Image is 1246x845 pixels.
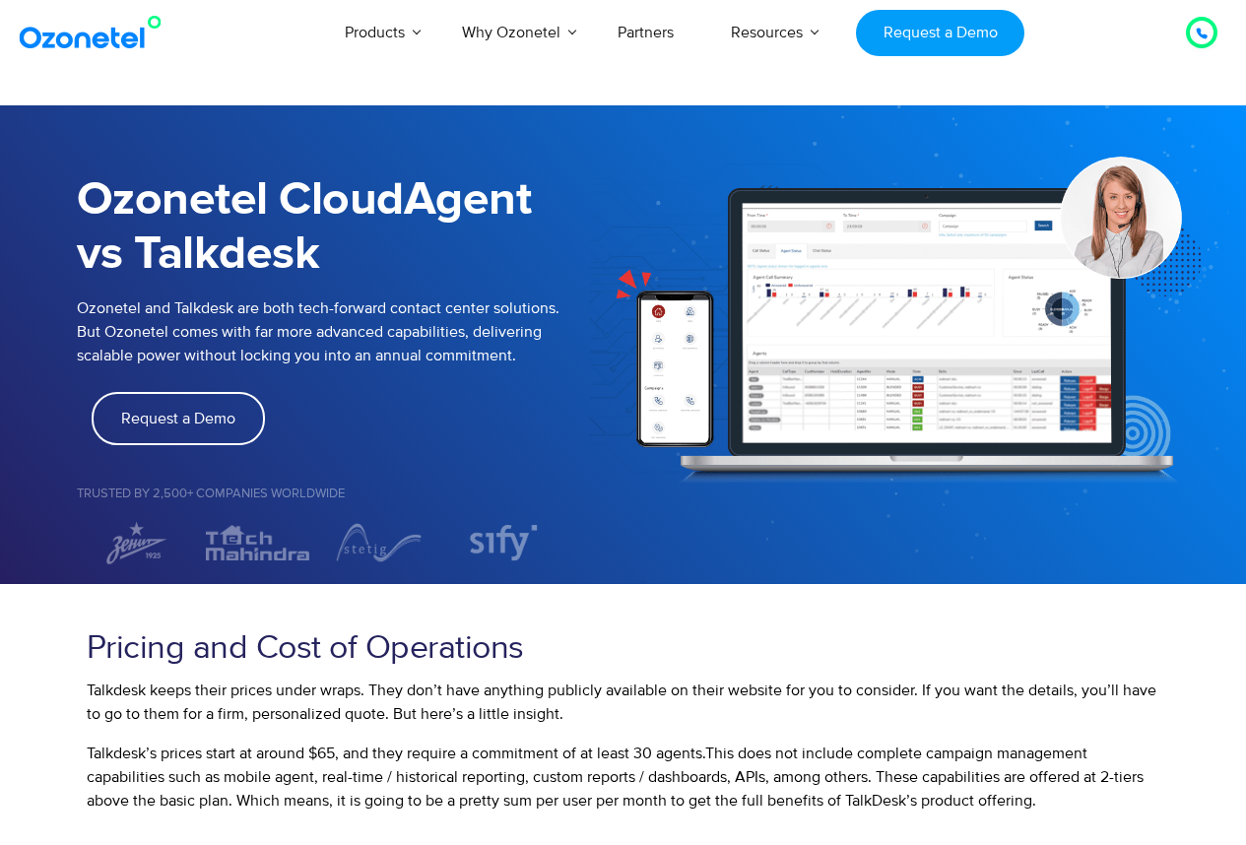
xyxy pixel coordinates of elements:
[77,520,561,564] div: Image Carousel
[197,520,318,564] div: 2 of 7
[87,744,705,763] span: Talkdesk’s prices start at around $65, and they require a commitment of at least 30 agents.
[77,487,561,500] h5: Trusted by 2,500+ Companies Worldwide
[856,10,1024,56] a: Request a Demo
[92,392,265,445] a: Request a Demo
[318,520,439,564] div: 3 of 7
[77,296,561,367] p: Ozonetel and Talkdesk are both tech-forward contact center solutions. But Ozonetel comes with far...
[87,627,524,669] span: Pricing and Cost of Operations
[77,173,561,282] h1: Ozonetel CloudAgent vs Talkdesk
[87,681,1156,724] span: Talkdesk keeps their prices under wraps. They don’t have anything publicly available on their web...
[439,520,560,564] img: Sify
[197,520,318,564] img: TechMahindra
[121,411,235,426] span: Request a Demo
[87,744,1144,811] span: This does not include complete campaign management capabilities such as mobile agent, real-time /...
[439,520,560,564] div: 4 of 7
[318,520,439,564] img: Stetig
[77,520,198,564] div: 1 of 7
[77,520,198,564] img: ZENIT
